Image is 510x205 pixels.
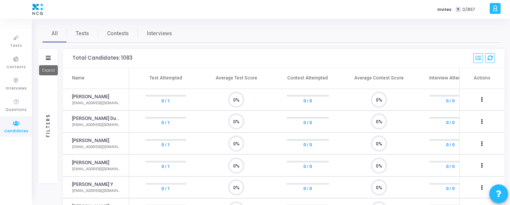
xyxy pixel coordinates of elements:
a: 0 / 1 [161,163,170,170]
a: 0 / 0 [446,185,454,192]
a: 0 / 0 [446,97,454,104]
span: All [51,30,58,37]
a: [PERSON_NAME] [72,159,109,166]
a: 0 / 1 [161,119,170,126]
th: Interview Attempted [415,68,486,89]
a: 0 / 0 [446,141,454,148]
th: Test Attempted [129,68,201,89]
div: Expand [39,65,58,75]
a: 0 / 1 [161,97,170,104]
span: Contests [107,30,129,37]
span: Contests [6,64,26,70]
div: [EMAIL_ADDRESS][DOMAIN_NAME] [72,188,121,194]
th: Average Contest Score [343,68,415,89]
a: 0 / 1 [161,141,170,148]
a: [PERSON_NAME] [72,93,109,100]
a: 0 / 0 [303,141,312,148]
span: Candidates [4,128,28,135]
a: [PERSON_NAME] Dungavath [72,115,121,122]
a: [PERSON_NAME] [72,137,109,144]
span: Tests [10,43,22,49]
div: [EMAIL_ADDRESS][DOMAIN_NAME] [72,122,121,128]
div: Filters [45,84,51,166]
th: Average Test Score [201,68,272,89]
a: 0 / 0 [303,97,312,104]
span: Questions [5,107,27,113]
label: Invites: [438,6,453,13]
span: Tests [76,30,89,37]
div: Total Candidates: 1083 [72,55,132,61]
div: Name [72,75,84,81]
a: 0 / 0 [303,185,312,192]
span: Interviews [6,85,27,92]
div: [EMAIL_ADDRESS][DOMAIN_NAME] [72,144,121,150]
span: T [456,7,460,12]
img: logo [30,2,45,17]
th: Actions [459,68,504,89]
span: 0/857 [462,6,475,13]
span: Interviews [147,30,172,37]
a: 0 / 0 [303,163,312,170]
a: 0 / 0 [303,119,312,126]
a: 0 / 1 [161,185,170,192]
a: [PERSON_NAME] Y [72,181,113,188]
a: 0 / 0 [446,163,454,170]
div: [EMAIL_ADDRESS][DOMAIN_NAME] [72,166,121,172]
a: 0 / 0 [446,119,454,126]
div: [EMAIL_ADDRESS][DOMAIN_NAME] [72,100,121,106]
th: Contest Attempted [272,68,343,89]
